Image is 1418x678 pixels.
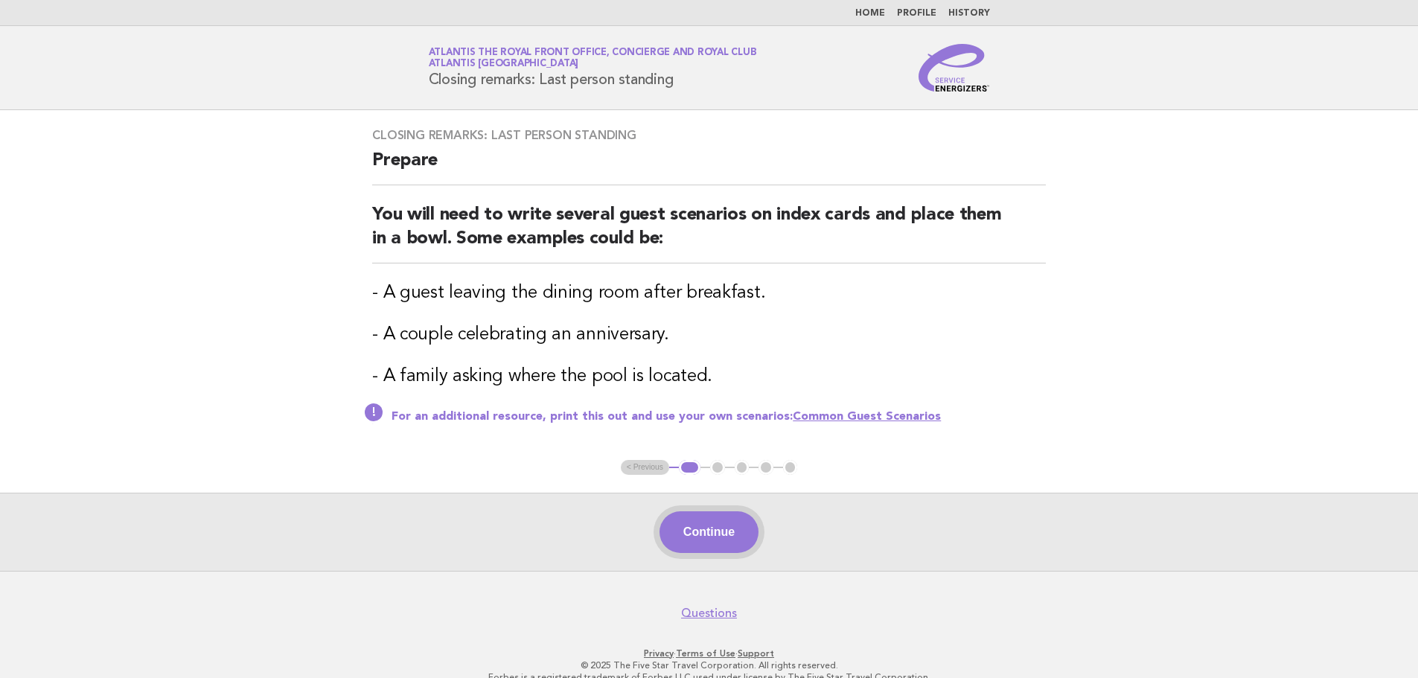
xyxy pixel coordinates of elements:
[429,60,579,69] span: Atlantis [GEOGRAPHIC_DATA]
[372,128,1046,143] h3: Closing remarks: Last person standing
[429,48,757,68] a: Atlantis The Royal Front Office, Concierge and Royal ClubAtlantis [GEOGRAPHIC_DATA]
[897,9,936,18] a: Profile
[429,48,757,87] h1: Closing remarks: Last person standing
[644,648,674,659] a: Privacy
[919,44,990,92] img: Service Energizers
[392,409,1046,424] p: For an additional resource, print this out and use your own scenarios:
[254,647,1165,659] p: · ·
[681,606,737,621] a: Questions
[372,203,1046,263] h2: You will need to write several guest scenarios on index cards and place them in a bowl. Some exam...
[793,411,941,423] a: Common Guest Scenarios
[254,659,1165,671] p: © 2025 The Five Star Travel Corporation. All rights reserved.
[660,511,758,553] button: Continue
[372,365,1046,388] h3: - A family asking where the pool is located.
[372,323,1046,347] h3: - A couple celebrating an anniversary.
[679,460,700,475] button: 1
[372,281,1046,305] h3: - A guest leaving the dining room after breakfast.
[948,9,990,18] a: History
[676,648,735,659] a: Terms of Use
[855,9,885,18] a: Home
[738,648,774,659] a: Support
[372,149,1046,185] h2: Prepare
